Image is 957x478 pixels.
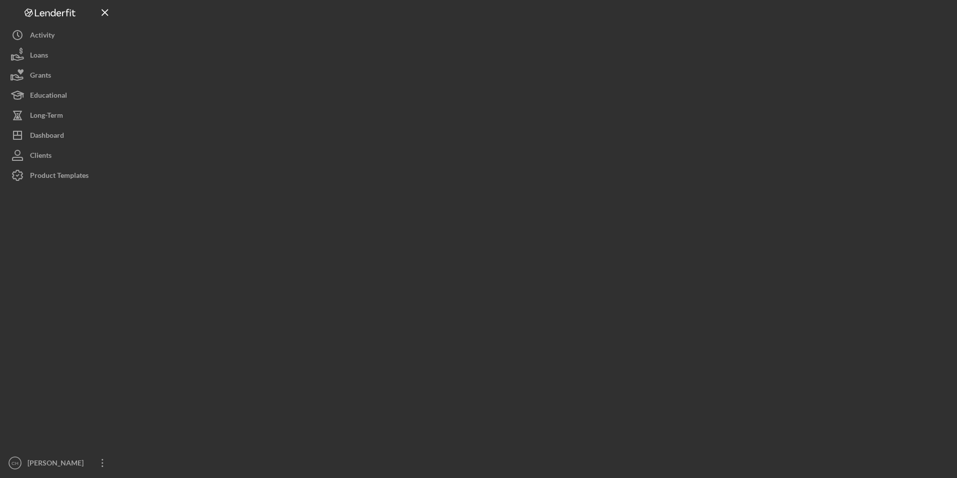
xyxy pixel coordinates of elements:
div: Dashboard [30,125,64,148]
button: Clients [5,145,115,165]
div: Clients [30,145,52,168]
div: Long-Term [30,105,63,128]
button: Activity [5,25,115,45]
div: [PERSON_NAME] [25,453,90,475]
text: CH [12,460,19,466]
div: Loans [30,45,48,68]
button: CH[PERSON_NAME] [5,453,115,473]
div: Product Templates [30,165,89,188]
button: Product Templates [5,165,115,185]
button: Loans [5,45,115,65]
div: Grants [30,65,51,88]
div: Educational [30,85,67,108]
button: Grants [5,65,115,85]
button: Educational [5,85,115,105]
button: Long-Term [5,105,115,125]
div: Activity [30,25,55,48]
button: Dashboard [5,125,115,145]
